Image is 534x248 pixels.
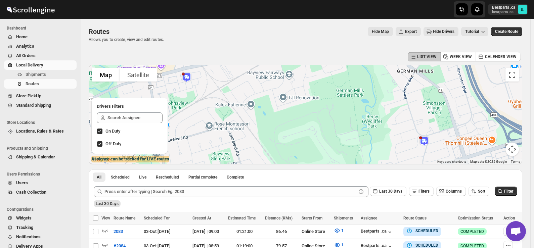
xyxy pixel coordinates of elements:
p: Bestparts .ca [492,5,515,10]
span: Filters [418,189,430,194]
button: Show satellite imagery [120,68,157,82]
span: Shipments [334,216,353,220]
button: Create Route [491,27,522,36]
button: Locations, Rules & Rates [4,127,77,136]
span: Hide Map [372,29,389,34]
h2: Drivers Filters [97,103,163,110]
p: Allows you to create, view and edit routes. [89,37,164,42]
span: Store Locations [7,120,77,125]
span: Store PickUp [16,93,41,98]
span: Notifications [16,234,41,239]
span: Shipments [26,72,46,77]
span: Users [16,180,28,185]
button: Hide Drivers [424,27,458,36]
span: Scheduled [111,175,130,180]
span: Action [503,216,515,220]
button: Routes [4,79,77,89]
button: Tracking [4,223,77,232]
img: ScrollEngine [5,1,56,18]
b: SCHEDULED [415,243,438,248]
button: User menu [488,4,528,15]
span: Locations, Rules & Rates [16,129,64,134]
span: Analytics [16,44,34,49]
input: Press enter after typing | Search Eg. 2083 [104,186,356,197]
span: Local Delivery [16,62,43,67]
span: Estimated Time [228,216,256,220]
span: Off Duty [105,141,121,146]
span: Tracking [16,225,33,230]
button: All routes [93,172,105,182]
b: SCHEDULED [415,229,438,233]
span: Bestparts .ca [518,5,527,14]
span: Sort [478,189,485,194]
span: CALENDER VIEW [485,54,517,59]
span: Widgets [16,215,32,220]
text: B. [521,7,524,12]
span: WEEK VIEW [450,54,472,59]
span: Last 30 Days [379,189,402,194]
span: COMPLETED [460,229,484,234]
span: Partial complete [188,175,217,180]
div: 01:21:00 [228,228,261,235]
span: Route Status [403,216,427,220]
span: Products and Shipping [7,146,77,151]
span: All [97,175,101,180]
span: Home [16,34,28,39]
span: Route Name [114,216,135,220]
div: 86.46 [265,228,298,235]
span: Configurations [7,207,77,212]
p: bestparts-ca [492,10,515,14]
button: Users [4,178,77,188]
div: [DATE] | 09:00 [192,228,224,235]
span: On Duty [105,129,120,134]
span: Routes [89,28,109,36]
button: All Orders [4,51,77,60]
button: Filter [495,187,517,196]
img: Google [90,155,113,164]
button: Keyboard shortcuts [437,159,466,164]
span: Standard Shipping [16,103,51,108]
span: Complete [227,175,244,180]
button: 2083 [109,226,127,237]
button: Bestparts .ca [361,229,393,235]
button: Last 30 Days [370,187,406,196]
span: Export [405,29,417,34]
span: All Orders [16,53,36,58]
button: Show street map [92,68,120,82]
button: Shipments [4,70,77,79]
div: Open chat [506,221,526,241]
button: Filters [409,187,434,196]
span: Rescheduled [156,175,179,180]
button: Export [396,27,421,36]
span: Distance (KMs) [265,216,293,220]
button: 1 [330,225,348,236]
button: CALENDER VIEW [476,52,521,61]
span: Starts From [302,216,322,220]
span: Filter [504,189,513,194]
span: 1 [341,242,344,247]
button: Columns [436,187,466,196]
button: Sort [469,187,489,196]
span: 2083 [114,228,123,235]
span: Cash Collection [16,190,46,195]
button: Toggle fullscreen view [505,68,519,82]
button: Home [4,32,77,42]
span: Users Permissions [7,171,77,177]
span: Shipping & Calendar [16,154,55,159]
span: Columns [446,189,462,194]
button: Map action label [368,27,393,36]
input: Search Assignee [107,112,163,123]
span: View [101,216,110,220]
button: Widgets [4,213,77,223]
button: WEEK VIEW [440,52,476,61]
span: Map data ©2025 Google [470,160,507,163]
span: Hide Drivers [433,29,454,34]
button: LIST VIEW [408,52,441,61]
span: Assignee [361,216,377,220]
button: Shipping & Calendar [4,152,77,162]
span: 1 [341,228,344,233]
span: Scheduled For [144,216,170,220]
span: Last 30 Days [96,201,119,206]
span: Tutorial [465,29,479,34]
